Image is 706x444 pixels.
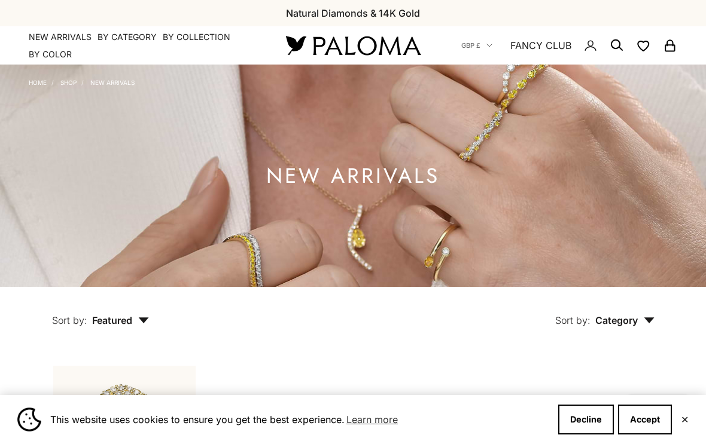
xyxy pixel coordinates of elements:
[29,79,47,86] a: Home
[461,40,492,51] button: GBP £
[92,314,149,326] span: Featured
[558,405,614,434] button: Decline
[50,411,549,428] span: This website uses cookies to ensure you get the best experience.
[25,287,176,337] button: Sort by: Featured
[461,26,677,65] nav: Secondary navigation
[266,169,440,183] h1: NEW ARRIVALS
[345,411,400,428] a: Learn more
[90,79,135,86] a: NEW ARRIVALS
[528,287,682,337] button: Sort by: Category
[286,5,420,21] p: Natural Diamonds & 14K Gold
[60,79,77,86] a: Shop
[595,314,655,326] span: Category
[52,314,87,326] span: Sort by:
[98,31,157,43] summary: By Category
[555,314,591,326] span: Sort by:
[17,408,41,431] img: Cookie banner
[29,31,257,60] nav: Primary navigation
[29,48,72,60] summary: By Color
[618,405,672,434] button: Accept
[461,40,480,51] span: GBP £
[510,38,571,53] a: FANCY CLUB
[29,31,92,43] a: NEW ARRIVALS
[163,31,230,43] summary: By Collection
[29,76,135,86] nav: Breadcrumb
[681,416,689,423] button: Close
